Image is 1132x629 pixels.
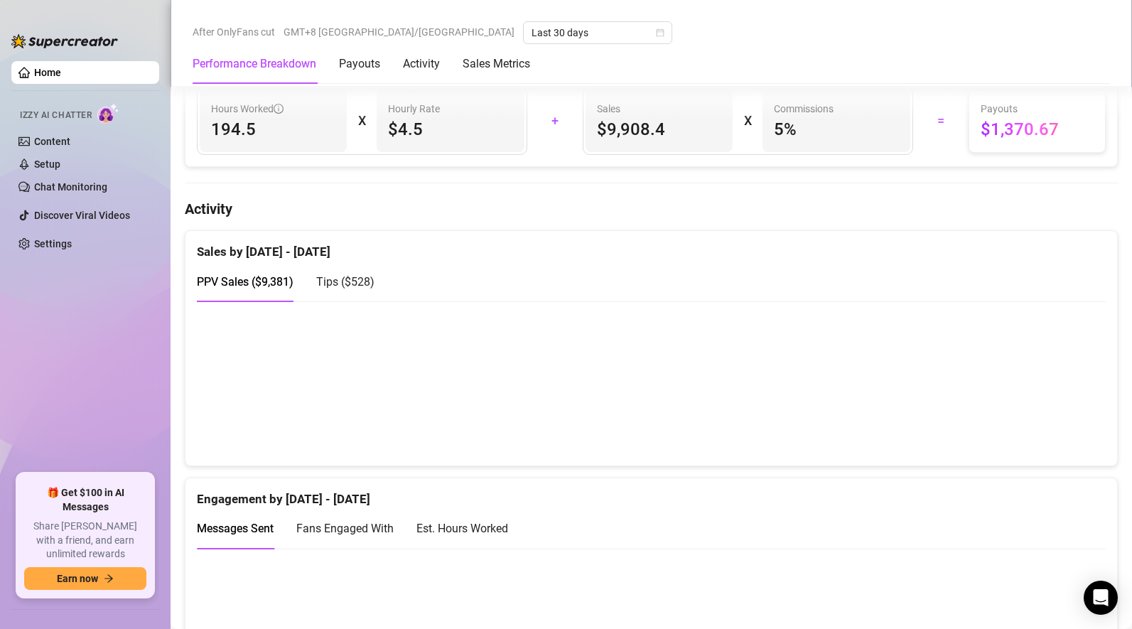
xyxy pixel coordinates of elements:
span: $9,908.4 [597,118,721,141]
span: Last 30 days [532,22,664,43]
div: + [536,109,574,132]
span: Payouts [981,101,1094,117]
span: Earn now [57,573,98,584]
div: X [358,109,365,132]
a: Content [34,136,70,147]
span: arrow-right [104,574,114,584]
span: Share [PERSON_NAME] with a friend, and earn unlimited rewards [24,520,146,561]
div: Payouts [339,55,380,72]
span: 🎁 Get $100 in AI Messages [24,486,146,514]
span: info-circle [274,104,284,114]
a: Setup [34,158,60,170]
span: Izzy AI Chatter [20,109,92,122]
div: Engagement by [DATE] - [DATE] [197,478,1106,509]
span: calendar [656,28,664,37]
span: Tips ( $528 ) [316,275,374,289]
div: Open Intercom Messenger [1084,581,1118,615]
span: Fans Engaged With [296,522,394,535]
span: Messages Sent [197,522,274,535]
a: Home [34,67,61,78]
div: Performance Breakdown [193,55,316,72]
span: $4.5 [388,118,512,141]
span: 194.5 [211,118,335,141]
a: Chat Monitoring [34,181,107,193]
article: Commissions [774,101,834,117]
span: Sales [597,101,721,117]
div: Est. Hours Worked [416,520,508,537]
span: After OnlyFans cut [193,21,275,43]
span: 5 % [774,118,898,141]
div: Sales by [DATE] - [DATE] [197,231,1106,262]
div: Activity [403,55,440,72]
div: Sales Metrics [463,55,530,72]
div: X [744,109,751,132]
span: PPV Sales ( $9,381 ) [197,275,293,289]
h4: Activity [185,199,1118,219]
span: Hours Worked [211,101,284,117]
article: Hourly Rate [388,101,440,117]
button: Earn nowarrow-right [24,567,146,590]
span: GMT+8 [GEOGRAPHIC_DATA]/[GEOGRAPHIC_DATA] [284,21,514,43]
a: Discover Viral Videos [34,210,130,221]
a: Settings [34,238,72,249]
span: $1,370.67 [981,118,1094,141]
img: logo-BBDzfeDw.svg [11,34,118,48]
div: = [922,109,960,132]
img: AI Chatter [97,103,119,124]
